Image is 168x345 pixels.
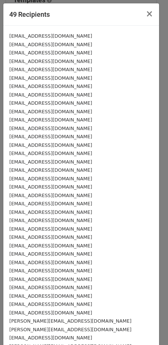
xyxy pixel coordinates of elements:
[9,50,92,56] small: [EMAIL_ADDRESS][DOMAIN_NAME]
[9,151,92,156] small: [EMAIL_ADDRESS][DOMAIN_NAME]
[9,268,92,273] small: [EMAIL_ADDRESS][DOMAIN_NAME]
[9,92,92,98] small: [EMAIL_ADDRESS][DOMAIN_NAME]
[9,42,92,47] small: [EMAIL_ADDRESS][DOMAIN_NAME]
[9,109,92,114] small: [EMAIL_ADDRESS][DOMAIN_NAME]
[9,234,92,240] small: [EMAIL_ADDRESS][DOMAIN_NAME]
[9,243,92,249] small: [EMAIL_ADDRESS][DOMAIN_NAME]
[9,335,92,341] small: [EMAIL_ADDRESS][DOMAIN_NAME]
[9,251,92,257] small: [EMAIL_ADDRESS][DOMAIN_NAME]
[9,276,92,282] small: [EMAIL_ADDRESS][DOMAIN_NAME]
[9,226,92,232] small: [EMAIL_ADDRESS][DOMAIN_NAME]
[9,176,92,181] small: [EMAIL_ADDRESS][DOMAIN_NAME]
[9,58,92,64] small: [EMAIL_ADDRESS][DOMAIN_NAME]
[9,327,132,332] small: [PERSON_NAME][EMAIL_ADDRESS][DOMAIN_NAME]
[9,67,92,72] small: [EMAIL_ADDRESS][DOMAIN_NAME]
[9,117,92,123] small: [EMAIL_ADDRESS][DOMAIN_NAME]
[9,318,132,324] small: [PERSON_NAME][EMAIL_ADDRESS][DOMAIN_NAME]
[9,126,92,131] small: [EMAIL_ADDRESS][DOMAIN_NAME]
[9,209,92,215] small: [EMAIL_ADDRESS][DOMAIN_NAME]
[9,83,92,89] small: [EMAIL_ADDRESS][DOMAIN_NAME]
[9,260,92,265] small: [EMAIL_ADDRESS][DOMAIN_NAME]
[131,309,168,345] iframe: Chat Widget
[9,75,92,81] small: [EMAIL_ADDRESS][DOMAIN_NAME]
[146,9,153,19] span: ×
[9,201,92,206] small: [EMAIL_ADDRESS][DOMAIN_NAME]
[140,3,159,24] button: Close
[9,100,92,106] small: [EMAIL_ADDRESS][DOMAIN_NAME]
[9,142,92,148] small: [EMAIL_ADDRESS][DOMAIN_NAME]
[9,184,92,190] small: [EMAIL_ADDRESS][DOMAIN_NAME]
[9,218,92,223] small: [EMAIL_ADDRESS][DOMAIN_NAME]
[131,309,168,345] div: 聊天小组件
[9,134,92,139] small: [EMAIL_ADDRESS][DOMAIN_NAME]
[9,33,92,39] small: [EMAIL_ADDRESS][DOMAIN_NAME]
[9,285,92,290] small: [EMAIL_ADDRESS][DOMAIN_NAME]
[9,9,50,19] h5: 49 Recipients
[9,301,92,307] small: [EMAIL_ADDRESS][DOMAIN_NAME]
[9,293,92,299] small: [EMAIL_ADDRESS][DOMAIN_NAME]
[9,159,92,165] small: [EMAIL_ADDRESS][DOMAIN_NAME]
[9,310,92,316] small: [EMAIL_ADDRESS][DOMAIN_NAME]
[9,193,92,198] small: [EMAIL_ADDRESS][DOMAIN_NAME]
[9,167,92,173] small: [EMAIL_ADDRESS][DOMAIN_NAME]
